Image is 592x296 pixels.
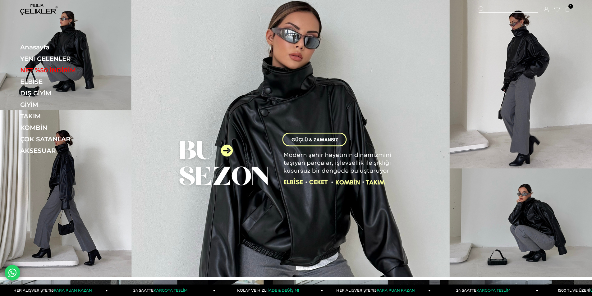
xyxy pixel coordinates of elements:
[565,7,570,12] a: 1
[20,66,106,74] a: NET %50 İNDİRİM
[268,288,299,293] span: İADE & DEĞİŞİM!
[568,4,573,9] span: 1
[54,288,92,293] span: PARA PUAN KAZAN
[215,285,323,296] a: KOLAY VE HIZLIİADE & DEĞİŞİM!
[431,285,538,296] a: 24 SAATTEKARGOYA TESLİM
[377,288,415,293] span: PARA PUAN KAZAN
[20,135,106,143] a: ÇOK SATANLAR
[20,4,57,15] img: logo
[20,55,106,62] a: YENİ GELENLER
[20,43,106,51] a: Anasayfa
[154,288,187,293] span: KARGOYA TESLİM
[20,78,106,85] a: ELBİSE
[20,89,106,97] a: DIŞ GİYİM
[20,112,106,120] a: TAKIM
[323,285,430,296] a: HER ALIŞVERİŞTE %3PARA PUAN KAZAN
[20,147,106,154] a: AKSESUAR
[20,124,106,131] a: KOMBİN
[476,288,510,293] span: KARGOYA TESLİM
[108,285,215,296] a: 24 SAATTEKARGOYA TESLİM
[20,101,106,108] a: GİYİM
